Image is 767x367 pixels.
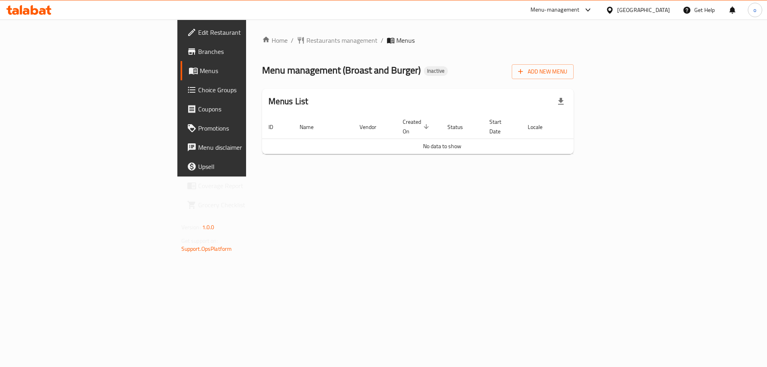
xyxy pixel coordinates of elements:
[181,80,306,99] a: Choice Groups
[181,176,306,195] a: Coverage Report
[617,6,670,14] div: [GEOGRAPHIC_DATA]
[198,85,299,95] span: Choice Groups
[396,36,415,45] span: Menus
[200,66,299,75] span: Menus
[262,36,574,45] nav: breadcrumb
[297,36,378,45] a: Restaurants management
[198,162,299,171] span: Upsell
[198,104,299,114] span: Coupons
[198,123,299,133] span: Promotions
[360,122,387,132] span: Vendor
[512,64,574,79] button: Add New Menu
[181,119,306,138] a: Promotions
[489,117,512,136] span: Start Date
[531,5,580,15] div: Menu-management
[181,42,306,61] a: Branches
[181,195,306,214] a: Grocery Checklist
[181,244,232,254] a: Support.OpsPlatform
[528,122,553,132] span: Locale
[198,47,299,56] span: Branches
[447,122,473,132] span: Status
[181,222,201,232] span: Version:
[181,138,306,157] a: Menu disclaimer
[268,122,284,132] span: ID
[423,141,461,151] span: No data to show
[518,67,567,77] span: Add New Menu
[262,115,622,154] table: enhanced table
[424,66,448,76] div: Inactive
[198,181,299,190] span: Coverage Report
[753,6,756,14] span: o
[198,200,299,210] span: Grocery Checklist
[262,61,421,79] span: Menu management ( Broast and Burger )
[562,115,622,139] th: Actions
[181,236,218,246] span: Get support on:
[306,36,378,45] span: Restaurants management
[551,92,570,111] div: Export file
[202,222,215,232] span: 1.0.0
[424,67,448,74] span: Inactive
[181,99,306,119] a: Coupons
[181,157,306,176] a: Upsell
[403,117,431,136] span: Created On
[198,28,299,37] span: Edit Restaurant
[181,61,306,80] a: Menus
[300,122,324,132] span: Name
[268,95,308,107] h2: Menus List
[381,36,383,45] li: /
[198,143,299,152] span: Menu disclaimer
[181,23,306,42] a: Edit Restaurant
